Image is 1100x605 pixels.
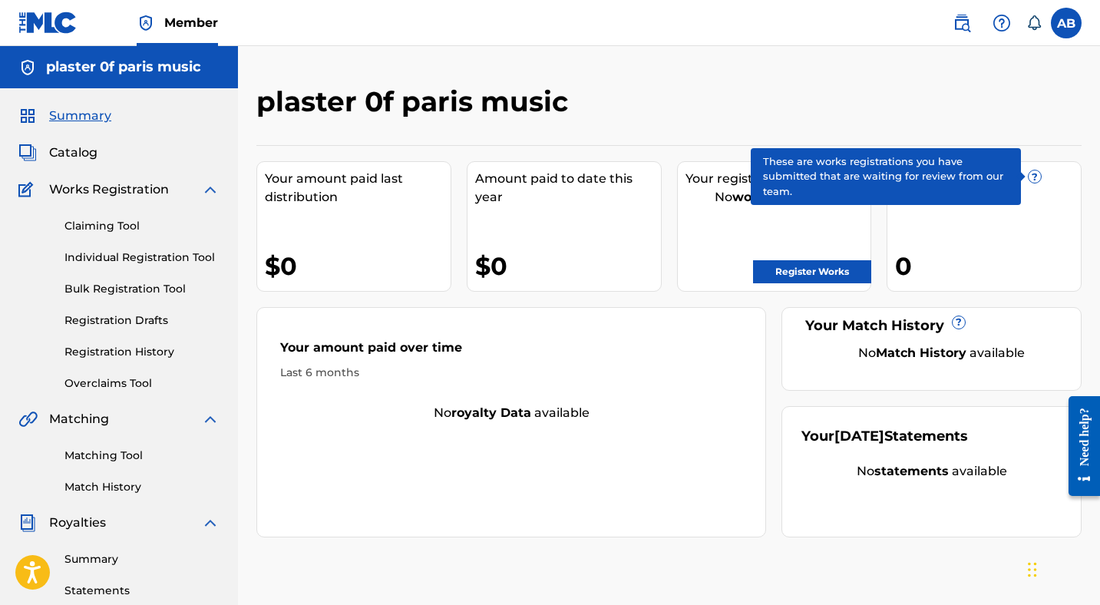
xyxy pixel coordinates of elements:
img: help [993,14,1011,32]
img: MLC Logo [18,12,78,34]
div: No available [821,344,1062,362]
span: Matching [49,410,109,428]
strong: works [732,190,771,204]
strong: Match History [876,345,966,360]
strong: royalty data [451,405,531,420]
span: Royalties [49,514,106,532]
a: CatalogCatalog [18,144,97,162]
div: Your Match History [801,316,1062,336]
span: ? [953,316,965,329]
div: $0 [475,249,661,283]
iframe: Resource Center [1057,385,1100,508]
a: Match History [64,479,220,495]
div: Your pending works [895,170,1081,188]
div: Help [986,8,1017,38]
a: Registration History [64,344,220,360]
div: Your amount paid last distribution [265,170,451,207]
a: Claiming Tool [64,218,220,234]
span: Member [164,14,218,31]
img: search [953,14,971,32]
div: 0 [895,249,1081,283]
img: Summary [18,107,37,125]
div: Drag [1028,547,1037,593]
img: Works Registration [18,180,38,199]
img: expand [201,514,220,532]
img: expand [201,180,220,199]
a: Register Works [753,260,871,283]
strong: statements [874,464,949,478]
img: Royalties [18,514,37,532]
div: No available [801,462,1062,481]
span: [DATE] [834,428,884,445]
div: Notifications [1026,15,1042,31]
img: expand [201,410,220,428]
div: User Menu [1051,8,1082,38]
div: Your registered works [685,170,871,188]
a: Bulk Registration Tool [64,281,220,297]
span: Summary [49,107,111,125]
a: Registration Drafts [64,312,220,329]
a: SummarySummary [18,107,111,125]
img: Matching [18,410,38,428]
a: Overclaims Tool [64,375,220,392]
div: Your amount paid over time [280,339,742,365]
div: No submitted [685,188,871,207]
div: Amount paid to date this year [475,170,661,207]
h2: plaster 0f paris music [256,84,576,119]
div: Your Statements [801,426,968,447]
div: No available [257,404,765,422]
img: Top Rightsholder [137,14,155,32]
h5: plaster 0f paris music [46,58,201,76]
a: Individual Registration Tool [64,250,220,266]
div: Last 6 months [280,365,742,381]
img: Accounts [18,58,37,77]
span: Works Registration [49,180,169,199]
a: Summary [64,551,220,567]
span: ? [1029,170,1041,183]
div: $0 [265,249,451,283]
a: Statements [64,583,220,599]
img: Catalog [18,144,37,162]
a: Public Search [946,8,977,38]
a: Matching Tool [64,448,220,464]
iframe: Chat Widget [1023,531,1100,605]
span: Catalog [49,144,97,162]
